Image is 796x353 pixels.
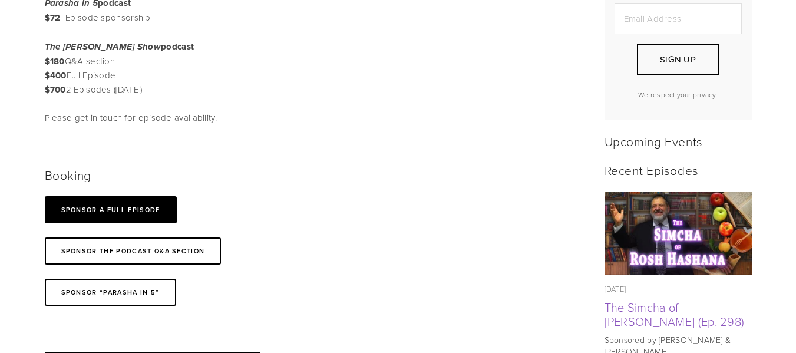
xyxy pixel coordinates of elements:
input: Email Address [615,3,742,34]
p: Please get in touch for episode availability. [45,111,254,125]
a: Sponsor “Parasha in 5” [45,279,176,306]
a: The Simcha of Rosh Hashana (Ep. 298) [605,192,752,275]
time: [DATE] [605,283,626,294]
h2: Recent Episodes [605,163,752,177]
em: The [PERSON_NAME] Show [45,42,161,52]
a: The Simcha of [PERSON_NAME] (Ep. 298) [605,299,745,329]
strong: $700 [45,83,66,96]
h2: Upcoming Events [605,134,752,149]
a: Sponsor the podcast Q&A section [45,237,222,265]
img: The Simcha of Rosh Hashana (Ep. 298) [604,192,752,275]
a: SPONSOR A full Episode [45,196,177,223]
span: Sign Up [660,53,696,65]
p: We respect your privacy. [615,90,742,100]
button: Sign Up [637,44,718,75]
strong: podcast $180 [45,40,194,68]
h2: Booking [45,167,254,182]
strong: $400 [45,69,67,82]
p: Q&A section Full Episode 2 Episodes ([DATE]) [45,39,254,97]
